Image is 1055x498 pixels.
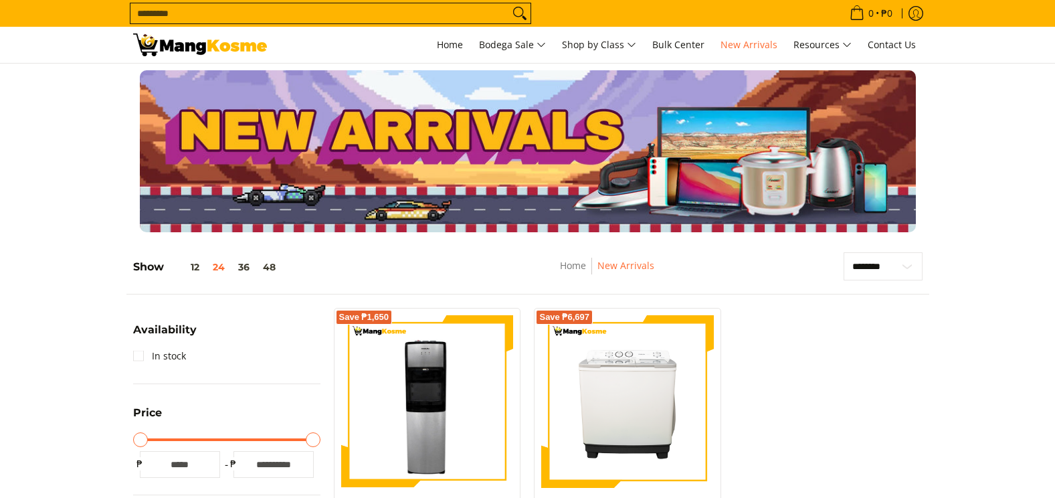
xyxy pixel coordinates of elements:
[541,315,714,488] img: Condura 10.5 KG Twin Tub Washing Machine (Class C)
[133,345,186,367] a: In stock
[721,38,777,51] span: New Arrivals
[231,262,256,272] button: 36
[714,27,784,63] a: New Arrivals
[227,457,240,471] span: ₱
[341,315,514,488] img: Condura Bottom Loading Water Dispenser (Premium)
[133,457,147,471] span: ₱
[430,27,470,63] a: Home
[539,313,589,321] span: Save ₱6,697
[256,262,282,272] button: 48
[133,325,197,345] summary: Open
[868,38,916,51] span: Contact Us
[861,27,923,63] a: Contact Us
[560,259,586,272] a: Home
[164,262,206,272] button: 12
[133,260,282,274] h5: Show
[562,37,636,54] span: Shop by Class
[846,6,896,21] span: •
[133,33,267,56] img: New Arrivals: Fresh Release from The Premium Brands l Mang Kosme | Page 2
[206,262,231,272] button: 24
[597,259,654,272] a: New Arrivals
[555,27,643,63] a: Shop by Class
[646,27,711,63] a: Bulk Center
[280,27,923,63] nav: Main Menu
[339,313,389,321] span: Save ₱1,650
[793,37,852,54] span: Resources
[509,3,531,23] button: Search
[470,258,744,288] nav: Breadcrumbs
[133,325,197,335] span: Availability
[479,37,546,54] span: Bodega Sale
[866,9,876,18] span: 0
[133,408,162,418] span: Price
[652,38,704,51] span: Bulk Center
[437,38,463,51] span: Home
[133,408,162,428] summary: Open
[787,27,858,63] a: Resources
[879,9,894,18] span: ₱0
[472,27,553,63] a: Bodega Sale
